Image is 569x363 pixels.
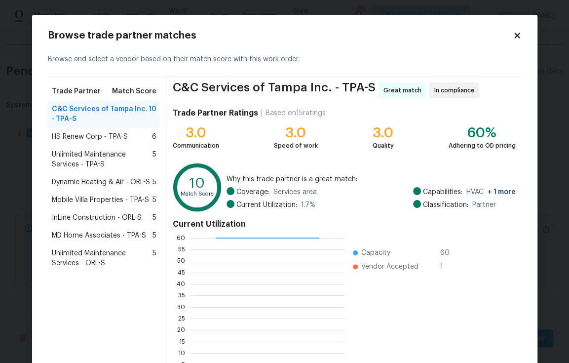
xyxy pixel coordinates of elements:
span: Trade Partner [52,86,101,96]
span: In compliance [434,85,478,95]
span: Current Utilization: [236,200,297,210]
text: 10 [190,176,205,190]
text: 20 [177,327,185,333]
span: Match Score [112,86,156,96]
span: 60 [440,248,455,258]
span: 1 [440,262,455,272]
text: 60 [177,235,185,241]
div: 3.0 [172,128,219,138]
span: Coverage: [236,187,269,197]
span: Services area [273,187,317,197]
span: HS Renew Corp - TPA-S [52,132,128,142]
h4: Current Utilization [172,219,515,229]
span: Great match [383,85,425,95]
text: 35 [178,292,185,298]
div: | [258,108,265,118]
div: Speed of work [273,141,317,151]
span: Vendor Accepted [361,262,418,272]
text: 45 [178,270,185,276]
span: Partner [472,200,496,210]
span: Capacity [361,248,390,258]
text: 50 [177,258,185,264]
span: HVAC [466,187,516,197]
span: 6 [152,132,156,142]
text: 30 [177,304,185,310]
span: Unlimited Maintenance Services - ORL-S [52,248,152,268]
span: 5 [152,177,156,187]
span: Mobile Villa Properties - TPA-S [52,195,149,205]
span: MD Home Associates - TPA-S [52,231,146,241]
span: C&C Services of Tampa Inc. - TPA-S [172,82,375,98]
span: 5 [152,248,156,268]
span: 10 [148,104,156,124]
div: 3.0 [372,128,393,138]
span: Why this trade partner is a great match: [227,174,516,184]
div: Quality [372,141,393,151]
div: Based on 15 ratings [265,108,325,118]
text: 55 [178,246,185,252]
div: 60% [449,128,516,138]
text: 40 [177,281,185,287]
span: Unlimited Maintenance Services - TPA-S [52,150,152,169]
span: InLine Construction - ORL-S [52,213,142,223]
div: Communication [172,141,219,151]
span: 5 [152,231,156,241]
div: 3.0 [273,128,317,138]
span: 1.7 % [301,200,315,210]
span: Dynamic Heating & Air - ORL-S [52,177,150,187]
span: C&C Services of Tampa Inc. - TPA-S [52,104,149,124]
h2: Browse trade partner matches [48,31,513,40]
div: Adhering to OD pricing [449,141,516,151]
span: Capabilities: [423,187,462,197]
text: 10 [178,350,185,356]
span: 5 [152,150,156,169]
span: + 1 more [488,189,516,196]
text: 15 [179,339,185,345]
span: Classification: [423,200,468,210]
span: 5 [152,195,156,205]
h4: Trade Partner Ratings [172,108,258,118]
text: Match Score [181,191,214,197]
span: 5 [152,213,156,223]
div: Browse and select a vendor based on their match score with this work order. [48,42,522,77]
text: 25 [178,316,185,322]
